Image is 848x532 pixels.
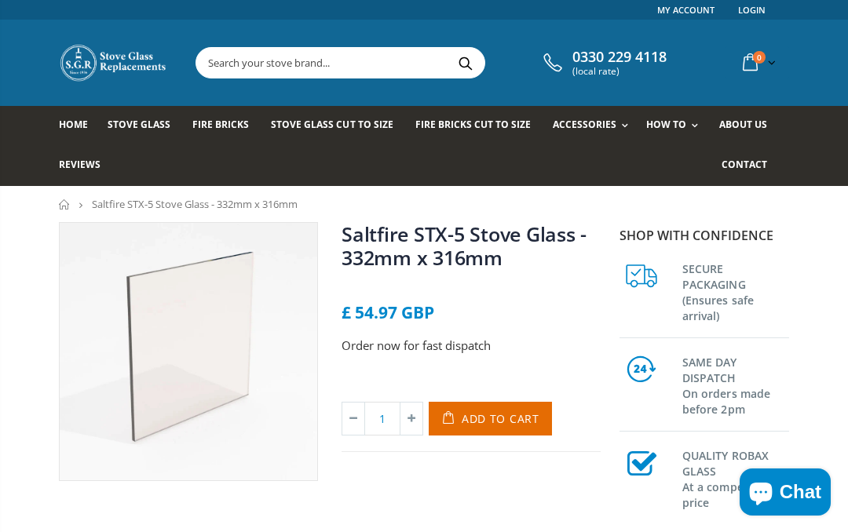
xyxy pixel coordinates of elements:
[192,106,261,146] a: Fire Bricks
[342,337,601,355] p: Order now for fast dispatch
[448,48,483,78] button: Search
[462,411,539,426] span: Add to Cart
[737,47,779,78] a: 0
[682,445,789,511] h3: QUALITY ROBAX GLASS At a competitive price
[192,118,249,131] span: Fire Bricks
[108,118,170,131] span: Stove Glass
[646,118,686,131] span: How To
[108,106,182,146] a: Stove Glass
[59,106,100,146] a: Home
[271,118,393,131] span: Stove Glass Cut To Size
[60,223,317,480] img: squarestoveglass_8d5758a7-75a6-477e-bf78-369234c93a71_800x_crop_center.webp
[735,468,835,519] inbox-online-store-chat: Shopify online store chat
[719,118,767,131] span: About us
[719,106,779,146] a: About us
[553,118,616,131] span: Accessories
[196,48,629,78] input: Search your stove brand...
[620,226,789,245] p: Shop with confidence
[682,352,789,417] h3: SAME DAY DISPATCH On orders made before 2pm
[753,51,766,64] span: 0
[722,146,779,186] a: Contact
[59,118,88,131] span: Home
[342,301,434,323] span: £ 54.97 GBP
[646,106,706,146] a: How To
[553,106,636,146] a: Accessories
[59,199,71,210] a: Home
[429,402,552,435] button: Add to Cart
[415,106,543,146] a: Fire Bricks Cut To Size
[415,118,531,131] span: Fire Bricks Cut To Size
[59,158,101,171] span: Reviews
[342,220,587,271] a: Saltfire STX-5 Stove Glass - 332mm x 316mm
[92,197,298,211] span: Saltfire STX-5 Stove Glass - 332mm x 316mm
[59,43,169,82] img: Stove Glass Replacement
[271,106,404,146] a: Stove Glass Cut To Size
[682,258,789,324] h3: SECURE PACKAGING (Ensures safe arrival)
[59,146,112,186] a: Reviews
[722,158,767,171] span: Contact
